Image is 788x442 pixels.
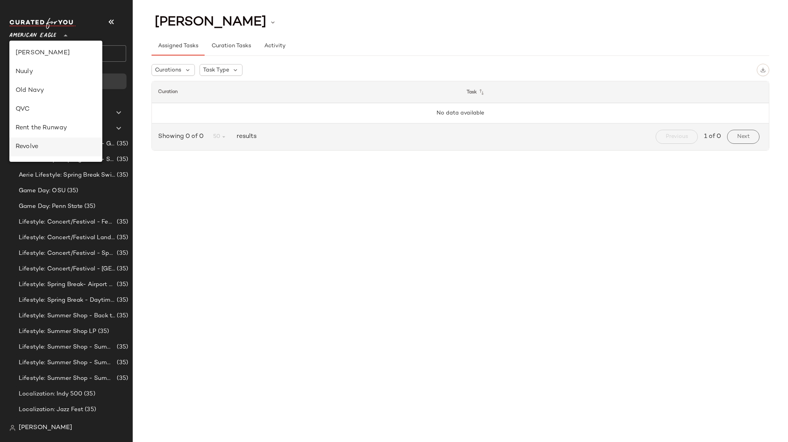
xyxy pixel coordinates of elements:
span: (35) [115,280,128,289]
div: Rue La La [16,161,96,170]
span: (35) [115,140,128,149]
span: (35) [115,343,128,352]
span: Showing 0 of 0 [158,132,207,141]
th: Curation [152,81,460,103]
td: No data available [152,103,769,123]
span: 1 of 0 [704,132,721,141]
div: [PERSON_NAME] [16,48,96,58]
span: (35) [115,171,128,180]
span: Next [737,134,750,140]
span: Game Day: OSU [19,186,66,195]
span: Lifestyle: Concert/Festival - Sporty [19,249,115,258]
div: undefined-list [9,41,102,162]
span: (35) [115,358,128,367]
span: Assigned Tasks [158,43,198,49]
span: (35) [66,186,78,195]
span: Lifestyle: Concert/Festival - Femme [19,218,115,227]
span: (35) [96,327,109,336]
span: Lifestyle: Summer Shop - Summer Abroad [19,343,115,352]
span: Activity [264,43,285,49]
span: (35) [83,202,96,211]
span: Task Type [203,66,229,74]
th: Task [460,81,769,103]
img: svg%3e [9,425,16,431]
span: [PERSON_NAME] [19,423,72,433]
span: Lifestyle: Summer Shop LP [19,327,96,336]
button: Next [727,130,759,144]
span: Game Day: Penn State [19,202,83,211]
span: (35) [115,218,128,227]
div: Revolve [16,142,96,152]
span: (35) [83,405,96,414]
div: QVC [16,105,96,114]
span: (35) [115,311,128,320]
span: Localization: Jazz Fest [19,405,83,414]
span: Lifestyle: Spring Break - Daytime Casual [19,296,115,305]
span: [PERSON_NAME] [155,15,266,30]
span: Lifestyle: Summer Shop - Back to School Essentials [19,311,115,320]
span: (35) [115,233,128,242]
span: Curations [155,66,181,74]
span: Curation Tasks [211,43,251,49]
span: Aerie Lifestyle: Spring Break Swimsuits Landing Page [19,171,115,180]
span: Lifestyle: Summer Shop - Summer Study Sessions [19,374,115,383]
span: Lifestyle: Concert/Festival - [GEOGRAPHIC_DATA] [19,265,115,274]
span: Localization: Indy 500 [19,390,82,399]
span: (35) [115,265,128,274]
div: Nuuly [16,67,96,77]
img: svg%3e [760,67,766,73]
span: Lifestyle: Concert/Festival Landing Page [19,233,115,242]
img: cfy_white_logo.C9jOOHJF.svg [9,18,76,29]
span: (35) [115,155,128,164]
span: Lifestyle: Summer Shop - Summer Internship [19,358,115,367]
span: American Eagle [9,27,56,41]
span: (35) [115,296,128,305]
div: Old Navy [16,86,96,95]
span: (35) [115,249,128,258]
span: Lifestyle: Spring Break- Airport Style [19,280,115,289]
span: (35) [82,390,95,399]
span: results [234,132,257,141]
div: Rent the Runway [16,123,96,133]
span: (35) [115,374,128,383]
